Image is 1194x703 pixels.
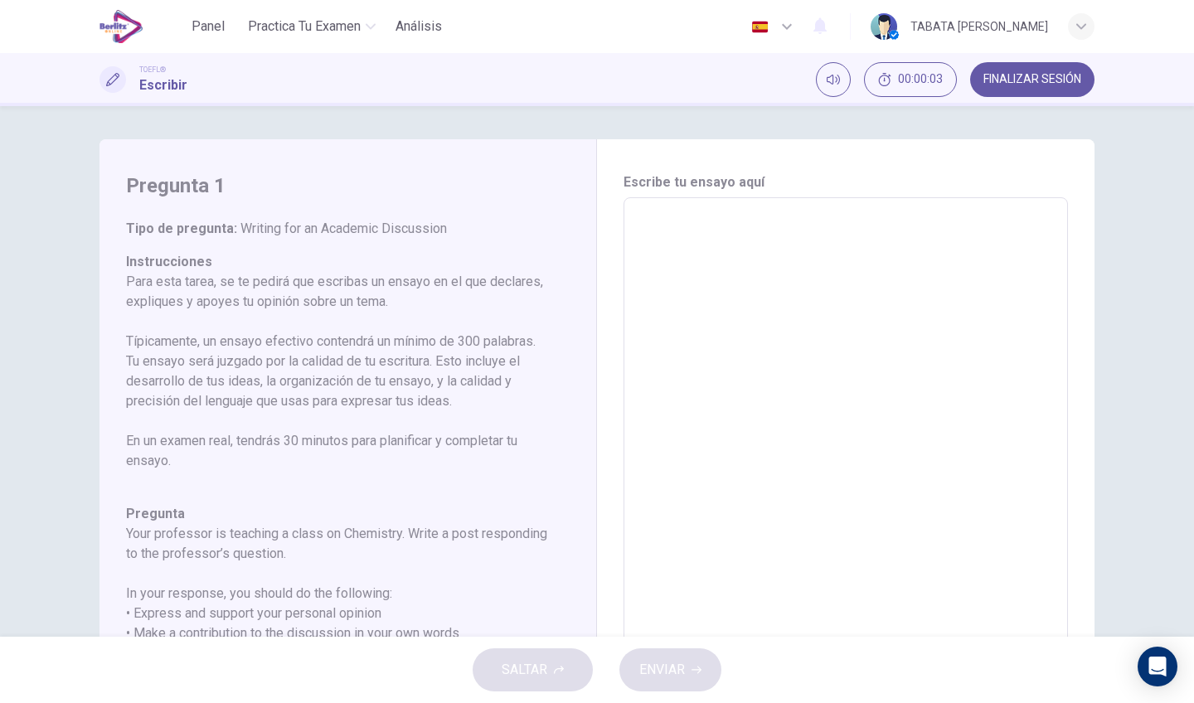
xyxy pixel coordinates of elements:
span: 00:00:03 [898,73,943,86]
h6: Pregunta [126,504,550,524]
h6: Your professor is teaching a class on Chemistry. Write a post responding to the professor’s quest... [126,524,550,564]
img: Profile picture [871,13,897,40]
span: Análisis [396,17,442,36]
div: Open Intercom Messenger [1138,647,1177,686]
span: TOEFL® [139,64,166,75]
button: Análisis [389,12,449,41]
span: Practica tu examen [248,17,361,36]
h6: Instrucciones [126,252,550,491]
h1: Escribir [139,75,187,95]
img: es [750,21,770,33]
h6: In your response, you should do the following: • Express and support your personal opinion • Make... [126,584,550,643]
span: Writing for an Academic Discussion [237,221,447,236]
img: EduSynch logo [99,10,143,43]
button: FINALIZAR SESIÓN [970,62,1094,97]
a: EduSynch logo [99,10,182,43]
h6: Escribe tu ensayo aquí [624,172,1068,192]
div: TABATA [PERSON_NAME] [910,17,1048,36]
div: Ocultar [864,62,957,97]
button: 00:00:03 [864,62,957,97]
button: Panel [182,12,235,41]
span: FINALIZAR SESIÓN [983,73,1081,86]
button: Practica tu examen [241,12,382,41]
p: Para esta tarea, se te pedirá que escribas un ensayo en el que declares, expliques y apoyes tu op... [126,272,550,471]
h6: Tipo de pregunta : [126,219,550,239]
h4: Pregunta 1 [126,172,550,199]
div: Silenciar [816,62,851,97]
span: Panel [192,17,225,36]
